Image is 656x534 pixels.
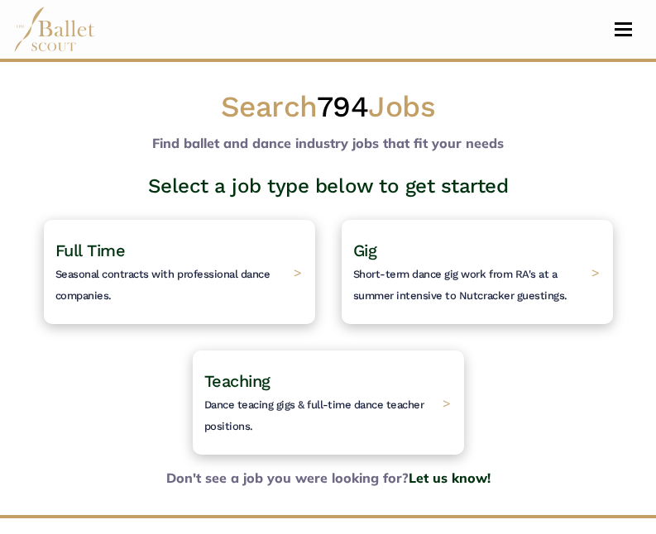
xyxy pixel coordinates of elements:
h3: Select a job type below to get started [31,174,626,199]
span: Short-term dance gig work from RA's at a summer intensive to Nutcracker guestings. [353,268,567,302]
span: Seasonal contracts with professional dance companies. [55,268,271,302]
span: Full Time [55,241,126,260]
span: Gig [353,241,377,260]
a: GigShort-term dance gig work from RA's at a summer intensive to Nutcracker guestings. > [342,220,613,324]
a: Full TimeSeasonal contracts with professional dance companies. > [44,220,315,324]
span: > [443,394,451,411]
span: Dance teacing gigs & full-time dance teacher positions. [204,398,424,432]
a: Let us know! [409,470,491,486]
span: > [591,264,600,280]
span: > [294,264,302,280]
a: TeachingDance teacing gigs & full-time dance teacher positions. > [193,350,464,455]
span: Teaching [204,371,271,391]
b: Find ballet and dance industry jobs that fit your needs [152,135,504,151]
h1: Search Jobs [44,88,613,126]
b: Don't see a job you were looking for? [31,468,626,489]
button: Toggle navigation [604,21,643,37]
span: 794 [317,89,369,124]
